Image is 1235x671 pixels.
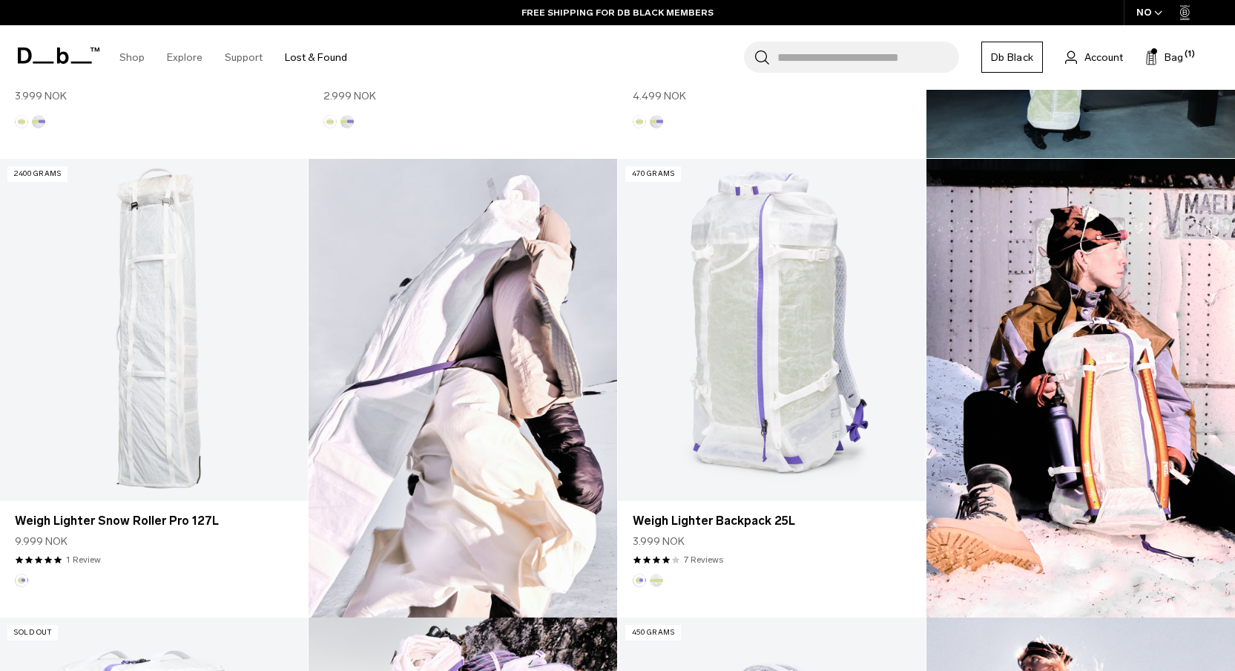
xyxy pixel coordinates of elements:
[323,88,376,104] span: 2.999 NOK
[1185,48,1195,61] span: (1)
[981,42,1043,73] a: Db Black
[633,88,686,104] span: 4.499 NOK
[618,159,926,501] a: Weigh Lighter Backpack 25L
[633,512,911,530] a: Weigh Lighter Backpack 25L
[15,88,67,104] span: 3.999 NOK
[7,625,58,641] p: Sold Out
[1065,48,1123,66] a: Account
[285,31,347,84] a: Lost & Found
[650,115,663,128] button: Aurora
[15,534,67,549] span: 9.999 NOK
[650,574,663,587] button: Diffusion
[625,166,682,182] p: 470 grams
[633,574,646,587] button: Aurora
[167,31,202,84] a: Explore
[7,166,67,182] p: 2400 grams
[684,553,723,566] a: 7 reviews
[323,115,337,128] button: Diffusion
[309,159,617,618] img: Content block image
[926,159,1235,618] img: Content block image
[108,25,358,90] nav: Main Navigation
[1165,50,1183,65] span: Bag
[1145,48,1183,66] button: Bag (1)
[66,553,101,566] a: 1 reviews
[521,6,714,19] a: FREE SHIPPING FOR DB BLACK MEMBERS
[1084,50,1123,65] span: Account
[633,115,646,128] button: Diffusion
[32,115,45,128] button: Aurora
[225,31,263,84] a: Support
[15,574,28,587] button: Aurora
[15,512,293,530] a: Weigh Lighter Snow Roller Pro 127L
[625,625,682,641] p: 450 grams
[15,115,28,128] button: Diffusion
[119,31,145,84] a: Shop
[633,534,685,549] span: 3.999 NOK
[340,115,354,128] button: Aurora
